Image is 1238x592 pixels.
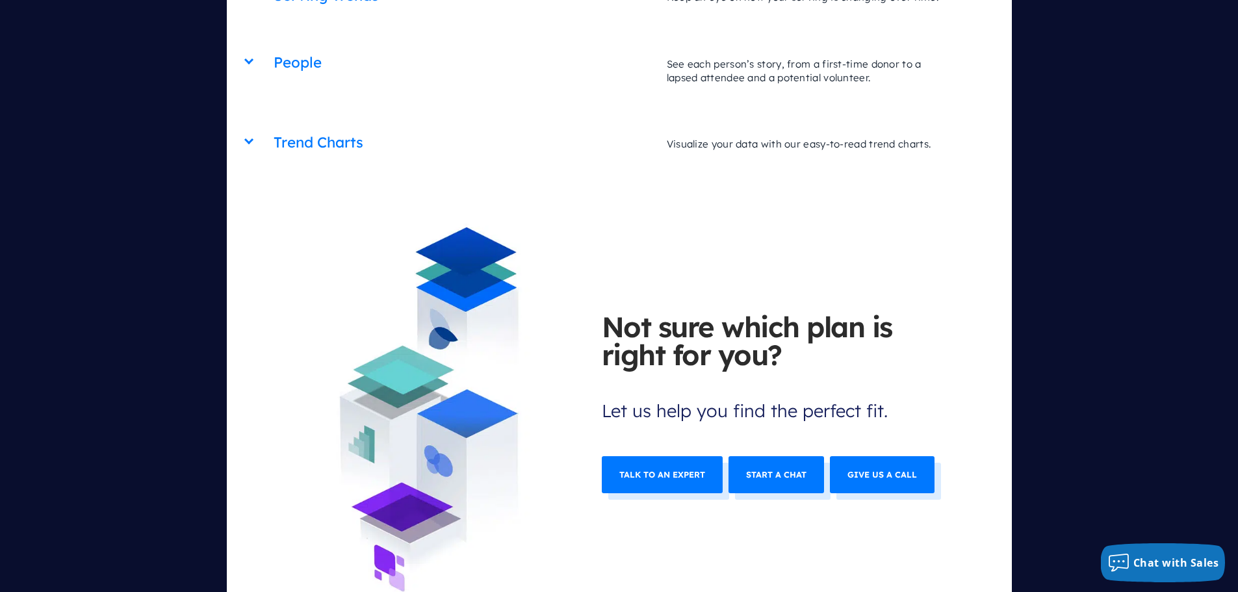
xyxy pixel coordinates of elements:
span: Chat with Sales [1133,556,1219,570]
button: Chat with Sales [1101,543,1226,582]
h2: Trend Charts [274,126,654,159]
span: Let us help you find the perfect fit. [602,313,948,427]
p: See each person’s story, from a first-time donor to a lapsed attendee and a potential volunteer. [654,44,964,98]
a: Give us a call [830,456,935,493]
h2: People [274,46,654,79]
b: Not sure which plan is right for you? [602,313,948,369]
a: Talk to an expert [602,456,723,493]
p: Visualize your data with our easy-to-read trend charts. [654,124,964,164]
a: Start a chat [729,456,824,493]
